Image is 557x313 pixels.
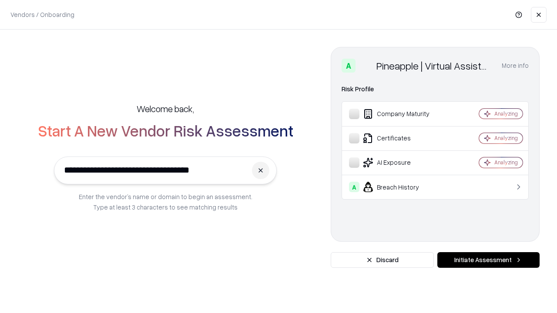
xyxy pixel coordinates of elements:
[376,59,491,73] div: Pineapple | Virtual Assistant Agency
[349,157,453,168] div: AI Exposure
[349,182,453,192] div: Breach History
[79,191,252,212] p: Enter the vendor’s name or domain to begin an assessment. Type at least 3 characters to see match...
[437,252,540,268] button: Initiate Assessment
[349,182,359,192] div: A
[494,110,518,117] div: Analyzing
[349,109,453,119] div: Company Maturity
[359,59,373,73] img: Pineapple | Virtual Assistant Agency
[502,58,529,73] button: More info
[10,10,74,19] p: Vendors / Onboarding
[38,122,293,139] h2: Start A New Vendor Risk Assessment
[494,159,518,166] div: Analyzing
[349,133,453,143] div: Certificates
[342,59,356,73] div: A
[331,252,434,268] button: Discard
[494,134,518,142] div: Analyzing
[342,84,529,94] div: Risk Profile
[137,103,194,115] h5: Welcome back,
